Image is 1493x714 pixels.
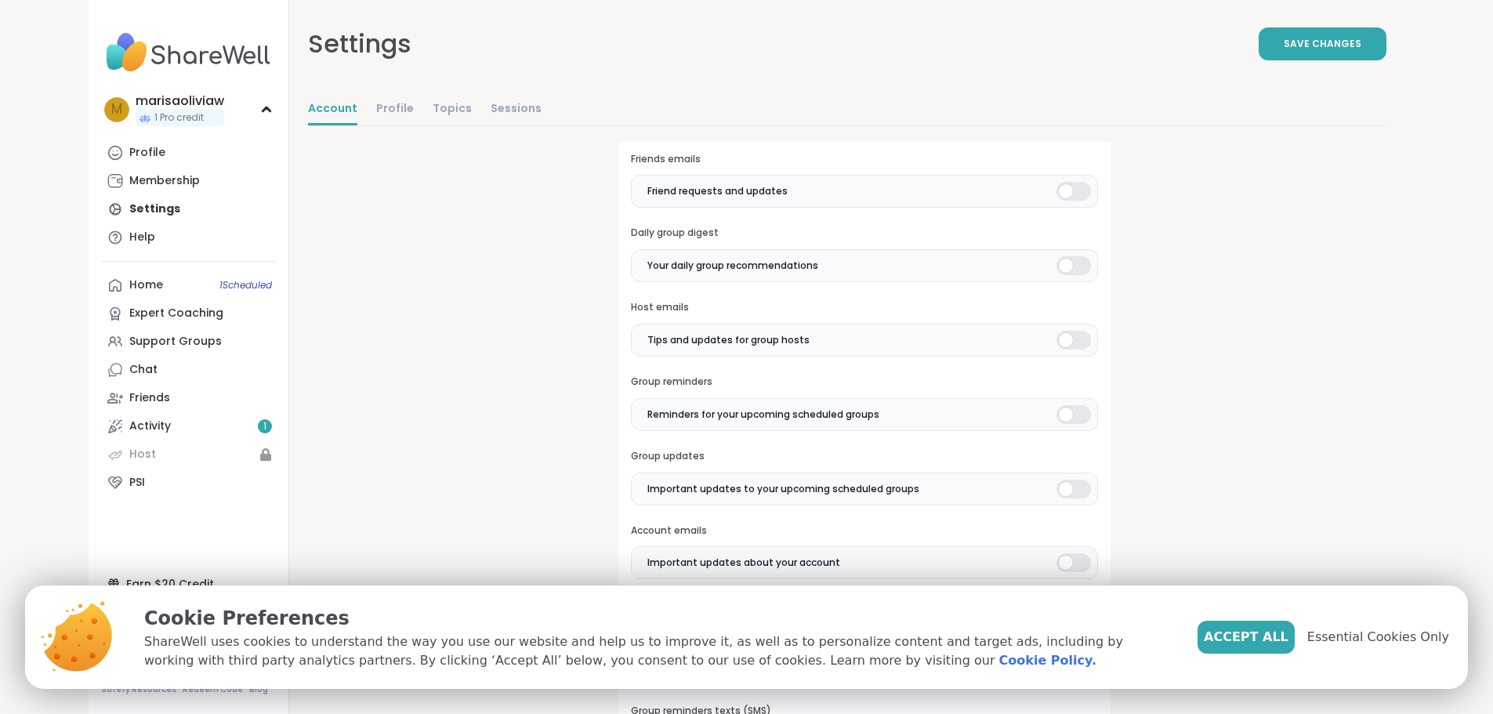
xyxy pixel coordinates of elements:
[376,94,414,125] a: Profile
[101,412,276,440] a: Activity1
[144,632,1172,670] p: ShareWell uses cookies to understand the way you use our website and help us to improve it, as we...
[249,684,268,695] a: Blog
[101,469,276,497] a: PSI
[631,227,1097,240] h3: Daily group digest
[647,259,818,273] span: Your daily group recommendations
[1307,628,1449,647] span: Essential Cookies Only
[101,139,276,167] a: Profile
[154,111,204,125] span: 1 Pro credit
[129,447,156,462] div: Host
[631,524,1097,538] h3: Account emails
[647,333,810,347] span: Tips and updates for group hosts
[647,482,919,496] span: Important updates to your upcoming scheduled groups
[129,145,165,161] div: Profile
[647,556,840,570] span: Important updates about your account
[1204,628,1288,647] span: Accept All
[129,419,171,434] div: Activity
[111,100,122,120] span: m
[129,362,158,378] div: Chat
[1284,37,1361,51] span: Save Changes
[101,684,176,695] a: Safety Resources
[136,92,224,110] div: marisaoliviaw
[647,184,788,198] span: Friend requests and updates
[101,570,276,598] div: Earn $20 Credit
[101,167,276,195] a: Membership
[129,306,223,321] div: Expert Coaching
[129,475,145,491] div: PSI
[101,356,276,384] a: Chat
[1198,621,1295,654] button: Accept All
[101,328,276,356] a: Support Groups
[101,299,276,328] a: Expert Coaching
[631,153,1097,166] h3: Friends emails
[631,375,1097,389] h3: Group reminders
[219,279,272,292] span: 1 Scheduled
[144,604,1172,632] p: Cookie Preferences
[129,173,200,189] div: Membership
[101,271,276,299] a: Home1Scheduled
[129,277,163,293] div: Home
[101,440,276,469] a: Host
[129,230,155,245] div: Help
[129,390,170,406] div: Friends
[129,334,222,350] div: Support Groups
[101,223,276,252] a: Help
[631,450,1097,463] h3: Group updates
[101,384,276,412] a: Friends
[308,25,411,63] div: Settings
[491,94,542,125] a: Sessions
[999,651,1096,670] a: Cookie Policy.
[433,94,472,125] a: Topics
[1259,27,1386,60] button: Save Changes
[263,420,266,433] span: 1
[183,684,243,695] a: Redeem Code
[631,301,1097,314] h3: Host emails
[308,94,357,125] a: Account
[647,408,879,422] span: Reminders for your upcoming scheduled groups
[101,25,276,80] img: ShareWell Nav Logo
